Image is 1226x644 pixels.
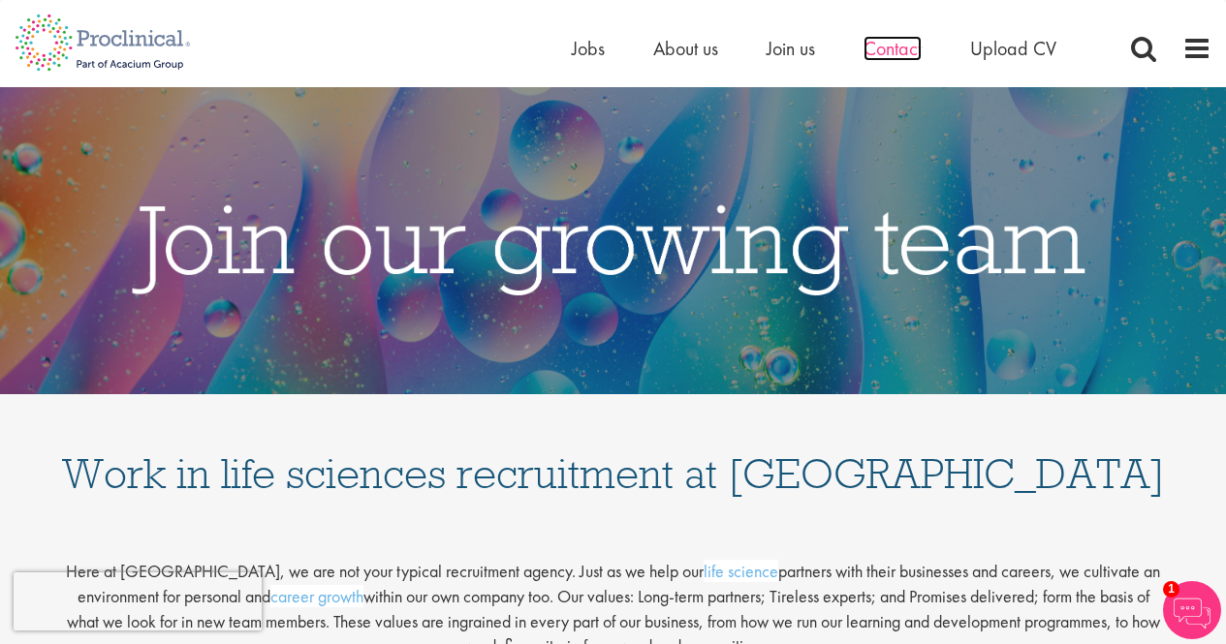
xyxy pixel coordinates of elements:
img: Chatbot [1163,581,1221,639]
a: career growth [270,585,363,607]
a: Contact [864,36,922,61]
a: Join us [767,36,815,61]
h1: Work in life sciences recruitment at [GEOGRAPHIC_DATA] [61,414,1166,495]
iframe: reCAPTCHA [14,572,262,630]
a: Jobs [572,36,605,61]
a: About us [653,36,718,61]
span: 1 [1163,581,1179,598]
a: life science [704,560,778,582]
a: Upload CV [970,36,1056,61]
